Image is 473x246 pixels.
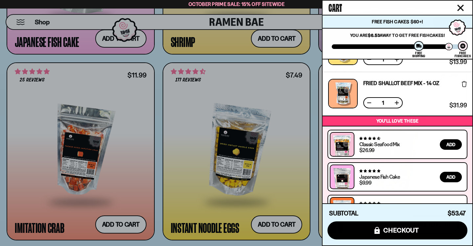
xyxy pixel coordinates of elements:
a: Fried Shallot Beef Mix - 14 OZ [363,80,439,86]
div: $9.99 [359,180,371,185]
strong: $6.53 [368,33,380,38]
p: You’ll love these [324,118,471,124]
span: $31.99 [449,102,467,108]
span: Cart [328,0,342,13]
span: checkout [383,227,419,234]
h4: Subtotal [329,210,358,217]
a: Classic Seafood Mix [359,141,400,147]
div: $26.99 [359,147,374,153]
button: Add [440,172,462,182]
span: $53.47 [448,210,466,217]
div: Free Fishcakes [455,52,471,57]
span: Add [446,175,455,179]
span: Add [446,142,455,147]
p: You are away to get Free Fishcakes! [332,33,463,38]
span: 4.77 stars [359,169,380,173]
span: Free Fish Cakes $60+! [372,19,423,25]
button: Add [440,139,462,150]
span: $13.99 [449,59,467,65]
span: 1 [378,100,388,105]
span: October Prime Sale: 15% off Sitewide [189,1,284,7]
span: 4.68 stars [359,136,380,141]
button: Close cart [456,3,465,13]
button: checkout [327,221,467,239]
span: 1 [378,57,388,62]
span: 4.76 stars [359,201,380,206]
div: Free Shipping [412,52,425,57]
a: Japanese Fish Cake [359,173,400,180]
